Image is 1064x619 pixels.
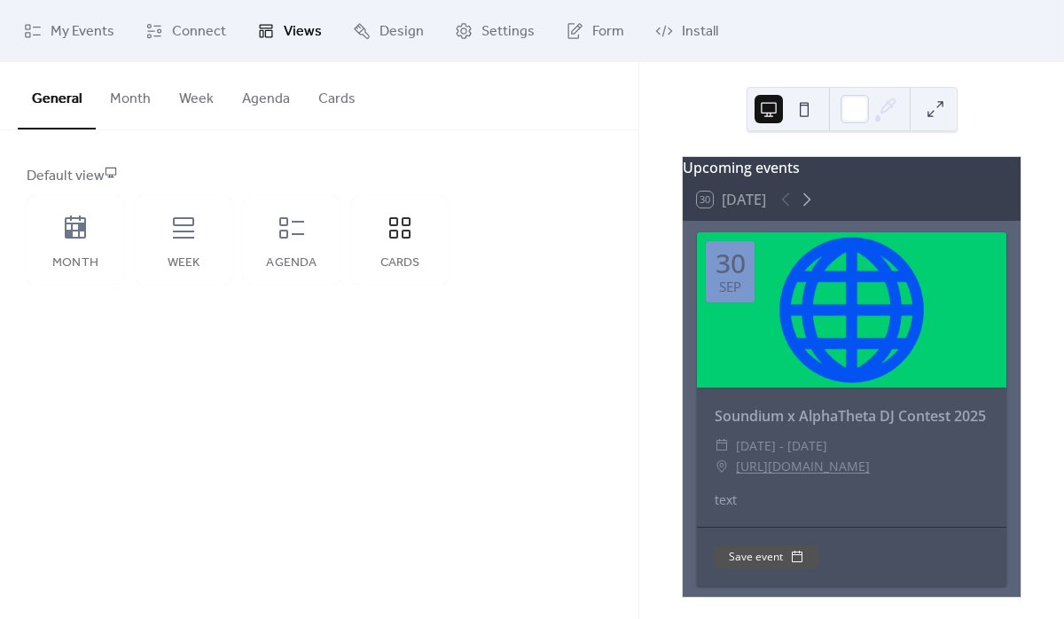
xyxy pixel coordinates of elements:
span: Install [682,21,718,43]
a: Views [244,7,335,55]
div: Month [44,256,106,270]
div: Week [153,256,215,270]
div: ​ [715,435,729,457]
a: Connect [132,7,239,55]
button: General [18,62,96,129]
div: Agenda [261,256,323,270]
a: Design [340,7,437,55]
a: Settings [442,7,548,55]
a: [URL][DOMAIN_NAME] [736,456,870,477]
button: Agenda [228,62,304,128]
button: Month [96,62,165,128]
span: [DATE] - [DATE] [736,435,827,457]
a: Install [642,7,731,55]
span: Design [379,21,424,43]
div: Default view [27,166,608,187]
button: Save event [715,545,818,568]
span: Form [592,21,624,43]
div: ​ [715,456,729,477]
div: Soundium x AlphaTheta DJ Contest 2025 [697,405,1006,427]
div: Sep [719,280,741,294]
div: Cards [369,256,431,270]
span: My Events [51,21,114,43]
span: Views [284,21,322,43]
a: Form [552,7,638,55]
div: text [697,490,1006,509]
a: My Events [11,7,128,55]
button: Cards [304,62,370,128]
div: Upcoming events [683,157,1021,178]
span: Settings [481,21,535,43]
button: Week [165,62,228,128]
div: 30 [716,250,746,277]
span: Connect [172,21,226,43]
